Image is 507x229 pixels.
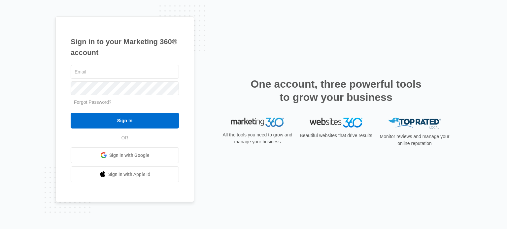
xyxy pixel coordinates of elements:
a: Forgot Password? [74,100,112,105]
a: Sign in with Apple Id [71,166,179,182]
input: Sign In [71,113,179,129]
span: OR [117,134,133,141]
input: Email [71,65,179,79]
img: Top Rated Local [388,118,441,129]
p: All the tools you need to grow and manage your business [220,131,294,145]
img: Marketing 360 [231,118,284,127]
span: Sign in with Google [109,152,150,159]
h2: One account, three powerful tools to grow your business [249,77,423,104]
p: Monitor reviews and manage your online reputation [378,133,452,147]
p: Beautiful websites that drive results [299,132,373,139]
h1: Sign in to your Marketing 360® account [71,36,179,58]
img: Websites 360 [310,118,362,127]
a: Sign in with Google [71,147,179,163]
span: Sign in with Apple Id [108,171,151,178]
